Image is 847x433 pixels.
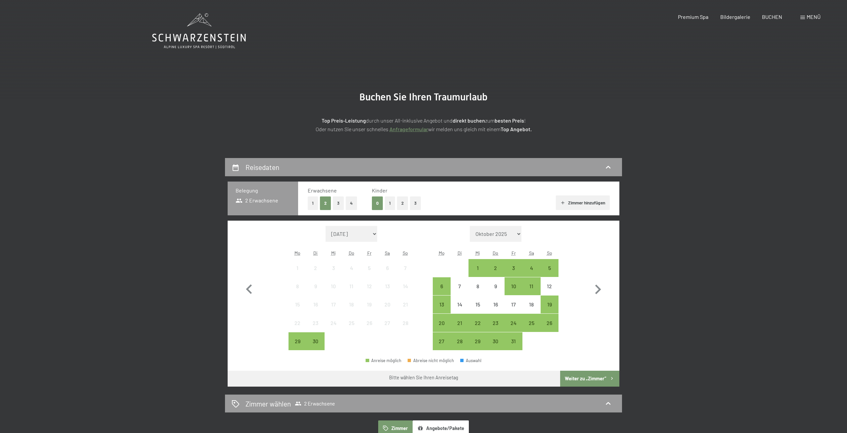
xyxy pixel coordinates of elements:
div: 19 [541,302,558,318]
div: Tue Oct 07 2025 [451,277,468,295]
div: Fri Sep 19 2025 [360,296,378,313]
div: Thu Sep 18 2025 [342,296,360,313]
div: Anreise möglich [306,332,324,350]
div: Sun Oct 19 2025 [541,296,558,313]
div: Anreise nicht möglich [468,277,486,295]
abbr: Sonntag [403,250,408,256]
div: Anreise möglich [451,332,468,350]
abbr: Sonntag [547,250,552,256]
div: 17 [325,302,342,318]
a: BUCHEN [762,14,782,20]
button: 3 [333,196,344,210]
div: Sun Sep 28 2025 [396,314,414,332]
div: 10 [325,284,342,300]
div: Anreise möglich [541,314,558,332]
div: Mon Sep 01 2025 [289,259,306,277]
button: Vorheriger Monat [240,226,259,351]
abbr: Montag [439,250,445,256]
div: 5 [361,265,378,282]
div: Anreise möglich [366,358,401,363]
div: 19 [361,302,378,318]
div: Tue Sep 23 2025 [306,314,324,332]
abbr: Donnerstag [493,250,498,256]
div: Tue Sep 09 2025 [306,277,324,295]
div: Tue Sep 02 2025 [306,259,324,277]
div: Anreise nicht möglich [379,296,396,313]
div: Anreise möglich [487,332,505,350]
div: Thu Oct 02 2025 [487,259,505,277]
div: 16 [307,302,324,318]
h3: Belegung [236,187,290,194]
div: Mon Oct 13 2025 [433,296,451,313]
div: Anreise nicht möglich [306,314,324,332]
span: Erwachsene [308,187,337,193]
div: 20 [433,320,450,337]
div: 15 [289,302,306,318]
div: 18 [523,302,540,318]
abbr: Mittwoch [331,250,336,256]
div: Anreise nicht möglich [289,296,306,313]
div: 27 [433,339,450,355]
abbr: Samstag [385,250,390,256]
strong: Top Preis-Leistung [322,117,366,124]
abbr: Donnerstag [349,250,354,256]
div: Anreise möglich [487,259,505,277]
strong: direkt buchen [453,117,485,124]
div: 15 [469,302,486,318]
div: Wed Sep 10 2025 [325,277,342,295]
div: Sun Oct 26 2025 [541,314,558,332]
div: Tue Oct 28 2025 [451,332,468,350]
button: Zimmer hinzufügen [556,195,610,210]
div: Anreise möglich [487,314,505,332]
div: Anreise nicht möglich [396,277,414,295]
div: 27 [379,320,396,337]
div: 12 [361,284,378,300]
div: Thu Oct 09 2025 [487,277,505,295]
a: Anfrageformular [389,126,428,132]
abbr: Mittwoch [475,250,480,256]
button: 1 [385,196,395,210]
div: Abreise nicht möglich [408,358,454,363]
span: Kinder [372,187,387,193]
div: Fri Sep 05 2025 [360,259,378,277]
div: 9 [487,284,504,300]
div: Sat Sep 13 2025 [379,277,396,295]
button: 4 [346,196,357,210]
div: 7 [397,265,414,282]
div: Sat Oct 04 2025 [522,259,540,277]
div: Anreise nicht möglich [342,314,360,332]
abbr: Samstag [529,250,534,256]
div: Fri Sep 12 2025 [360,277,378,295]
div: Anreise möglich [522,277,540,295]
span: 2 Erwachsene [295,400,335,407]
div: Anreise möglich [289,332,306,350]
div: Fri Oct 24 2025 [505,314,522,332]
div: 23 [307,320,324,337]
div: Anreise nicht möglich [342,296,360,313]
div: Anreise nicht möglich [451,296,468,313]
div: Anreise nicht möglich [289,314,306,332]
div: 26 [541,320,558,337]
div: Wed Oct 15 2025 [468,296,486,313]
div: 13 [379,284,396,300]
div: 29 [289,339,306,355]
div: 5 [541,265,558,282]
div: Fri Sep 26 2025 [360,314,378,332]
div: Bitte wählen Sie Ihren Anreisetag [389,374,458,381]
div: 1 [289,265,306,282]
div: Anreise nicht möglich [289,277,306,295]
button: 3 [410,196,421,210]
div: Wed Sep 24 2025 [325,314,342,332]
div: Anreise nicht möglich [396,259,414,277]
div: 4 [523,265,540,282]
div: Sat Oct 11 2025 [522,277,540,295]
div: Anreise möglich [522,314,540,332]
div: Wed Oct 22 2025 [468,314,486,332]
div: 24 [505,320,522,337]
div: 18 [343,302,360,318]
div: Sat Sep 27 2025 [379,314,396,332]
div: Sun Sep 07 2025 [396,259,414,277]
div: Anreise nicht möglich [541,277,558,295]
div: Anreise möglich [505,259,522,277]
